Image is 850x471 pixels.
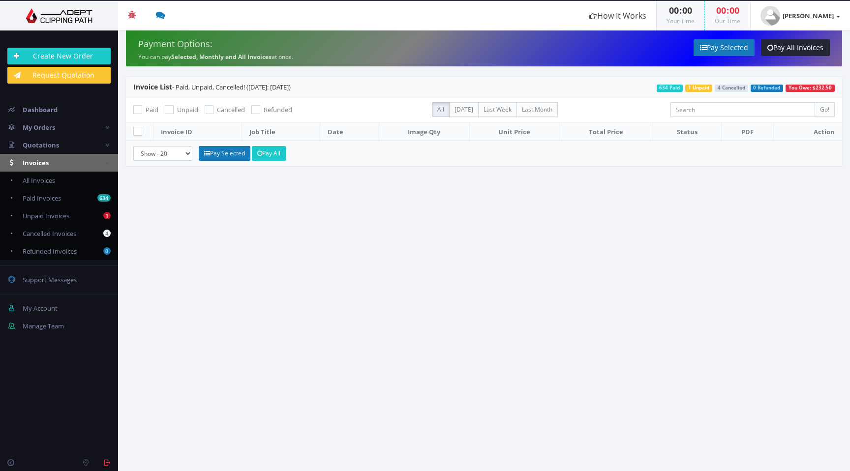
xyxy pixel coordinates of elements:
span: 00 [729,4,739,16]
a: Pay All Invoices [761,39,830,56]
span: Support Messages [23,275,77,284]
span: Refunded [264,105,292,114]
span: 1 Unpaid [685,85,712,92]
a: Pay All [252,146,286,161]
span: : [679,4,682,16]
span: 00 [682,4,692,16]
label: [DATE] [449,102,479,117]
span: Paid [146,105,158,114]
span: Invoices [23,158,49,167]
span: 634 Paid [657,85,683,92]
span: : [726,4,729,16]
a: Create New Order [7,48,111,64]
span: Manage Team [23,322,64,330]
span: 00 [669,4,679,16]
small: You can pay at once. [138,53,293,61]
th: Action [774,122,842,141]
th: Image Qty [379,122,469,141]
a: [PERSON_NAME] [751,1,850,30]
span: Quotations [23,141,59,149]
b: 1 [103,212,111,219]
span: Unpaid [177,105,198,114]
th: Total Price [559,122,653,141]
th: PDF [721,122,773,141]
th: Unit Price [469,122,559,141]
span: Cancelled Invoices [23,229,76,238]
label: All [432,102,450,117]
input: Search [670,102,815,117]
th: Status [653,122,721,141]
span: Dashboard [23,105,58,114]
span: - Paid, Unpaid, Cancelled! ([DATE]: [DATE]) [133,83,291,91]
span: Unpaid Invoices [23,211,69,220]
span: All Invoices [23,176,55,185]
span: Invoice List [133,82,172,91]
th: Job Title [242,122,320,141]
b: 0 [103,247,111,255]
h4: Payment Options: [138,39,477,49]
a: Pay Selected [694,39,755,56]
th: Invoice ID [153,122,242,141]
span: 4 Cancelled [715,85,748,92]
th: Date [320,122,379,141]
span: Paid Invoices [23,194,61,203]
a: Request Quotation [7,67,111,84]
input: Go! [815,102,835,117]
label: Last Month [516,102,558,117]
span: Cancelled [217,105,245,114]
label: Last Week [478,102,517,117]
b: 4 [103,230,111,237]
span: 00 [716,4,726,16]
span: My Orders [23,123,55,132]
a: How It Works [579,1,656,30]
strong: [PERSON_NAME] [783,11,834,20]
small: Your Time [667,17,695,25]
span: Refunded Invoices [23,247,77,256]
strong: Selected, Monthly and All Invoices [171,53,272,61]
span: My Account [23,304,58,313]
a: Pay Selected [199,146,250,161]
b: 634 [97,194,111,202]
span: 0 Refunded [751,85,784,92]
small: Our Time [715,17,740,25]
img: Adept Graphics [7,8,111,23]
img: user_default.jpg [760,6,780,26]
span: You Owe: $232.50 [786,85,835,92]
